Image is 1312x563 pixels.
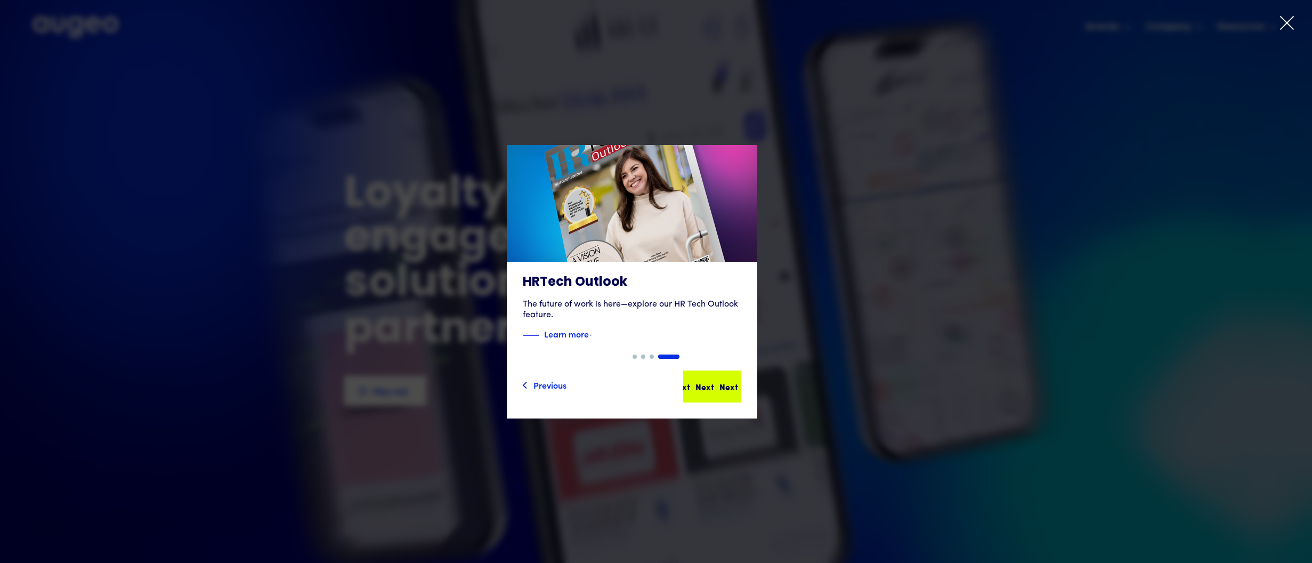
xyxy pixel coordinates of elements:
[523,299,741,320] div: The future of work is here—explore our HR Tech Outlook feature.
[658,355,679,359] div: Show slide 4 of 4
[719,380,738,393] div: Next
[683,371,741,403] a: NextNextNext
[533,379,566,391] div: Previous
[544,328,589,340] strong: Learn more
[641,355,645,359] div: Show slide 2 of 4
[650,355,654,359] div: Show slide 3 of 4
[590,329,606,342] img: Blue text arrow
[507,145,757,355] a: HRTech OutlookThe future of work is here—explore our HR Tech Outlook feature.Blue decorative line...
[523,275,741,291] h3: HRTech Outlook
[695,380,714,393] div: Next
[633,355,637,359] div: Show slide 1 of 4
[523,329,539,342] img: Blue decorative line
